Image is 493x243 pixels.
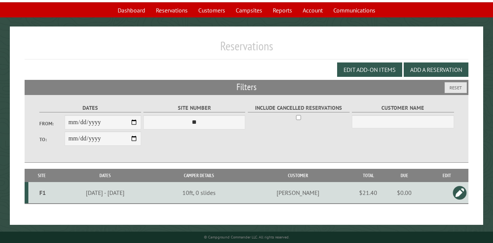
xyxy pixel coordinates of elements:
th: Site [28,169,55,182]
small: © Campground Commander LLC. All rights reserved. [204,235,289,240]
th: Camper Details [155,169,243,182]
button: Reset [445,82,467,93]
div: F1 [31,189,54,196]
td: 10ft, 0 slides [155,182,243,204]
a: Customers [194,3,230,17]
label: Dates [39,104,141,112]
a: Communications [329,3,380,17]
label: To: [39,136,65,143]
th: Edit [425,169,468,182]
div: [DATE] - [DATE] [56,189,154,196]
label: Customer Name [352,104,454,112]
button: Add a Reservation [404,62,468,77]
a: Account [298,3,327,17]
button: Edit Add-on Items [337,62,402,77]
th: Customer [243,169,353,182]
label: Site Number [143,104,245,112]
th: Total [353,169,383,182]
label: From: [39,120,65,127]
th: Due [383,169,425,182]
label: Include Cancelled Reservations [248,104,350,112]
a: Dashboard [113,3,150,17]
a: Campsites [231,3,267,17]
a: Reports [268,3,297,17]
td: [PERSON_NAME] [243,182,353,204]
th: Dates [55,169,155,182]
h2: Filters [25,80,468,94]
h1: Reservations [25,39,468,59]
td: $0.00 [383,182,425,204]
a: Reservations [151,3,192,17]
td: $21.40 [353,182,383,204]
